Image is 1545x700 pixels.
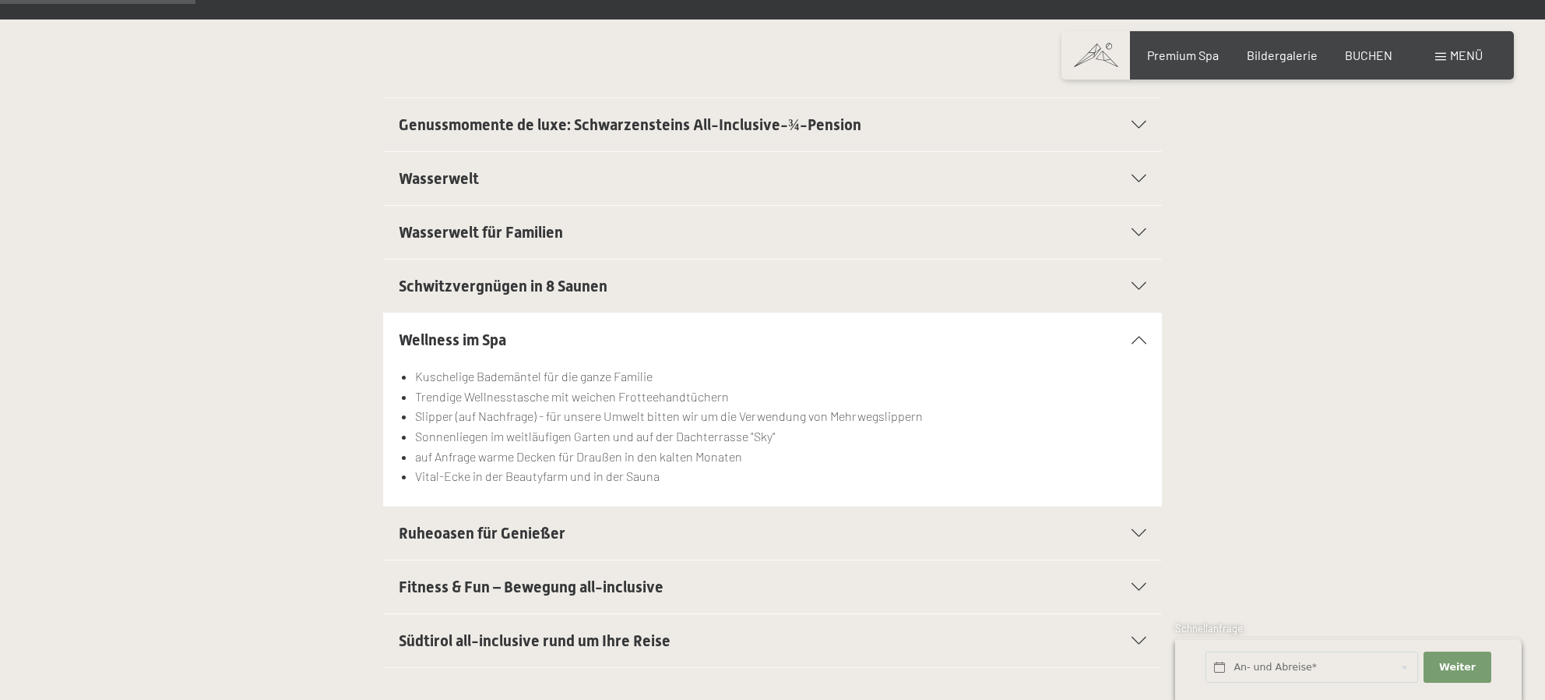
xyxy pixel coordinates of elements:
[415,387,1146,407] li: Trendige Wellnesstasche mit weichen Frotteehandtüchern
[415,466,1146,486] li: Vital-Ecke in der Beautyfarm und in der Sauna
[399,115,861,134] span: Genussmomente de luxe: Schwarzensteins All-Inclusive-¾-Pension
[399,631,670,650] span: Südtirol all-inclusive rund um Ihre Reise
[415,366,1146,387] li: Kuschelige Bademäntel für die ganze Familie
[399,578,663,596] span: Fitness & Fun – Bewegung all-inclusive
[399,524,565,543] span: Ruheoasen für Genießer
[399,169,479,188] span: Wasserwelt
[399,277,607,295] span: Schwitzvergnügen in 8 Saunen
[1345,48,1392,62] a: BUCHEN
[1424,652,1490,684] button: Weiter
[1175,622,1243,635] span: Schnellanfrage
[399,331,506,349] span: Wellness im Spa
[415,406,1146,426] li: Slipper (auf Nachfrage) - für unsere Umwelt bitten wir um die Verwendung von Mehrwegslippern
[1439,660,1476,674] span: Weiter
[399,223,563,242] span: Wasserwelt für Familien
[1147,48,1219,62] a: Premium Spa
[415,447,1146,467] li: auf Anfrage warme Decken für Draußen in den kalten Monaten
[415,426,1146,447] li: Sonnenliegen im weitläufigen Garten und auf der Dachterrasse "Sky"
[1450,48,1483,62] span: Menü
[1247,48,1318,62] a: Bildergalerie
